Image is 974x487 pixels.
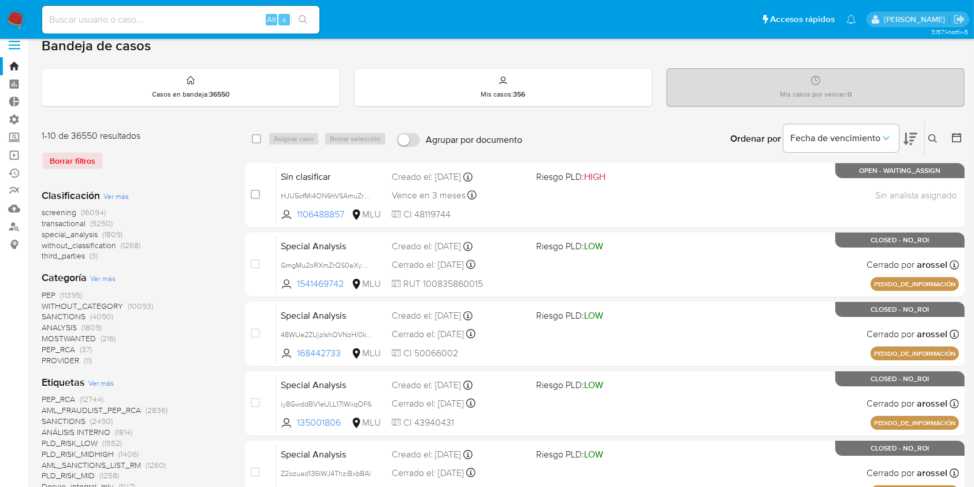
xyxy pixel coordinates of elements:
span: s [282,14,286,25]
button: search-icon [291,12,315,28]
p: agustin.duran@mercadolibre.com [884,14,949,25]
input: Buscar usuario o caso... [42,12,319,27]
span: 3.157.1-hotfix-5 [931,27,968,36]
span: Alt [267,14,276,25]
a: Salir [953,13,965,25]
a: Notificaciones [846,14,856,24]
span: Accesos rápidos [770,13,835,25]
